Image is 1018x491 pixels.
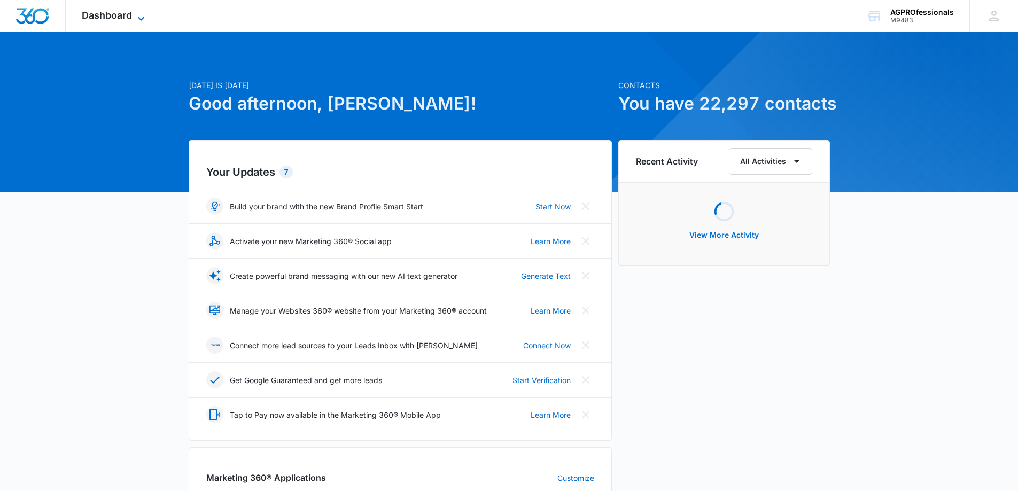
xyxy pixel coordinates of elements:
[230,305,487,316] p: Manage your Websites 360® website from your Marketing 360® account
[521,270,571,282] a: Generate Text
[618,91,830,116] h1: You have 22,297 contacts
[206,471,326,484] h2: Marketing 360® Applications
[577,371,594,388] button: Close
[577,302,594,319] button: Close
[636,155,698,168] h6: Recent Activity
[890,8,954,17] div: account name
[82,10,132,21] span: Dashboard
[577,232,594,250] button: Close
[577,198,594,215] button: Close
[230,270,457,282] p: Create powerful brand messaging with our new AI text generator
[230,340,478,351] p: Connect more lead sources to your Leads Inbox with [PERSON_NAME]
[729,148,812,175] button: All Activities
[679,222,770,248] button: View More Activity
[512,375,571,386] a: Start Verification
[189,91,612,116] h1: Good afternoon, [PERSON_NAME]!
[890,17,954,24] div: account id
[206,164,594,180] h2: Your Updates
[618,80,830,91] p: Contacts
[531,305,571,316] a: Learn More
[189,80,612,91] p: [DATE] is [DATE]
[230,409,441,420] p: Tap to Pay now available in the Marketing 360® Mobile App
[577,337,594,354] button: Close
[230,236,392,247] p: Activate your new Marketing 360® Social app
[557,472,594,484] a: Customize
[230,201,423,212] p: Build your brand with the new Brand Profile Smart Start
[531,236,571,247] a: Learn More
[230,375,382,386] p: Get Google Guaranteed and get more leads
[577,267,594,284] button: Close
[535,201,571,212] a: Start Now
[531,409,571,420] a: Learn More
[523,340,571,351] a: Connect Now
[279,166,293,178] div: 7
[577,406,594,423] button: Close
